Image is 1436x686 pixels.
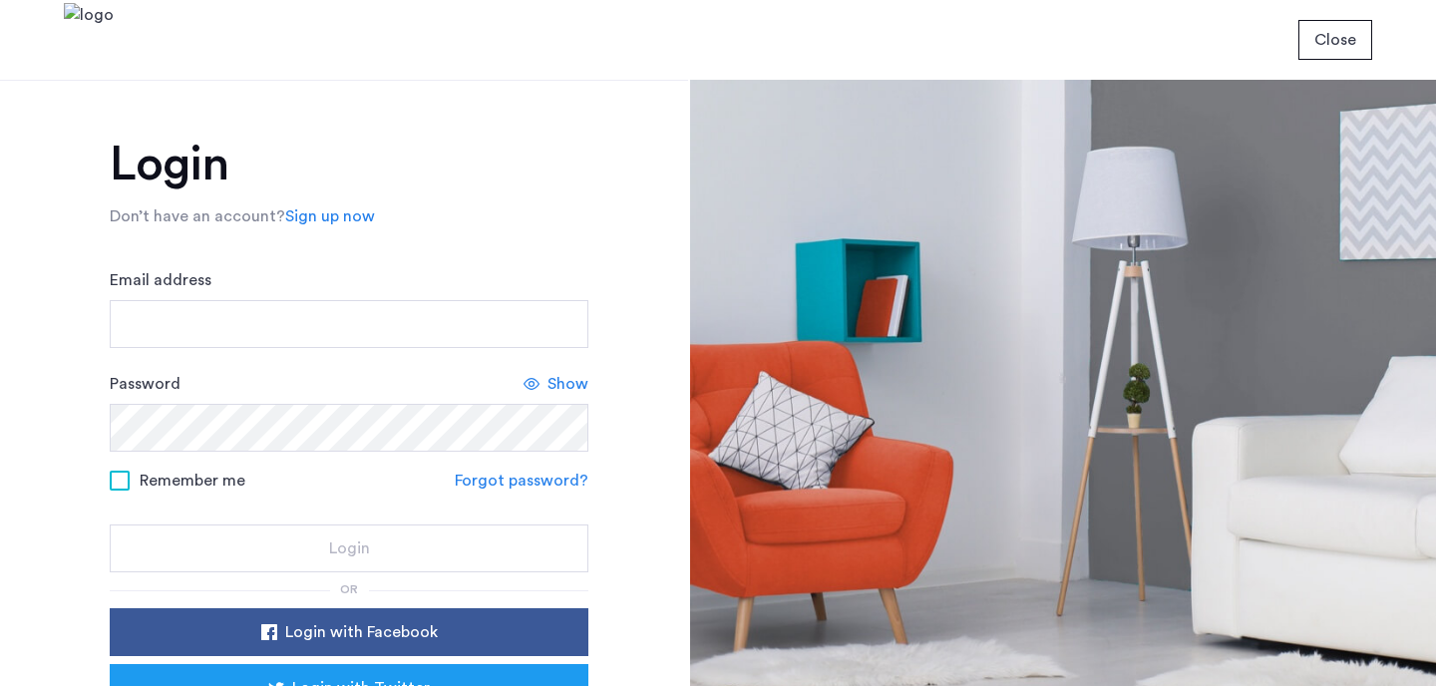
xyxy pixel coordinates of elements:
[110,268,211,292] label: Email address
[110,608,588,656] button: button
[64,3,114,78] img: logo
[110,372,180,396] label: Password
[140,469,245,493] span: Remember me
[340,583,358,595] span: or
[547,372,588,396] span: Show
[285,620,438,644] span: Login with Facebook
[110,208,285,224] span: Don’t have an account?
[455,469,588,493] a: Forgot password?
[329,536,370,560] span: Login
[1298,20,1372,60] button: button
[1314,28,1356,52] span: Close
[110,141,588,188] h1: Login
[285,204,375,228] a: Sign up now
[110,524,588,572] button: button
